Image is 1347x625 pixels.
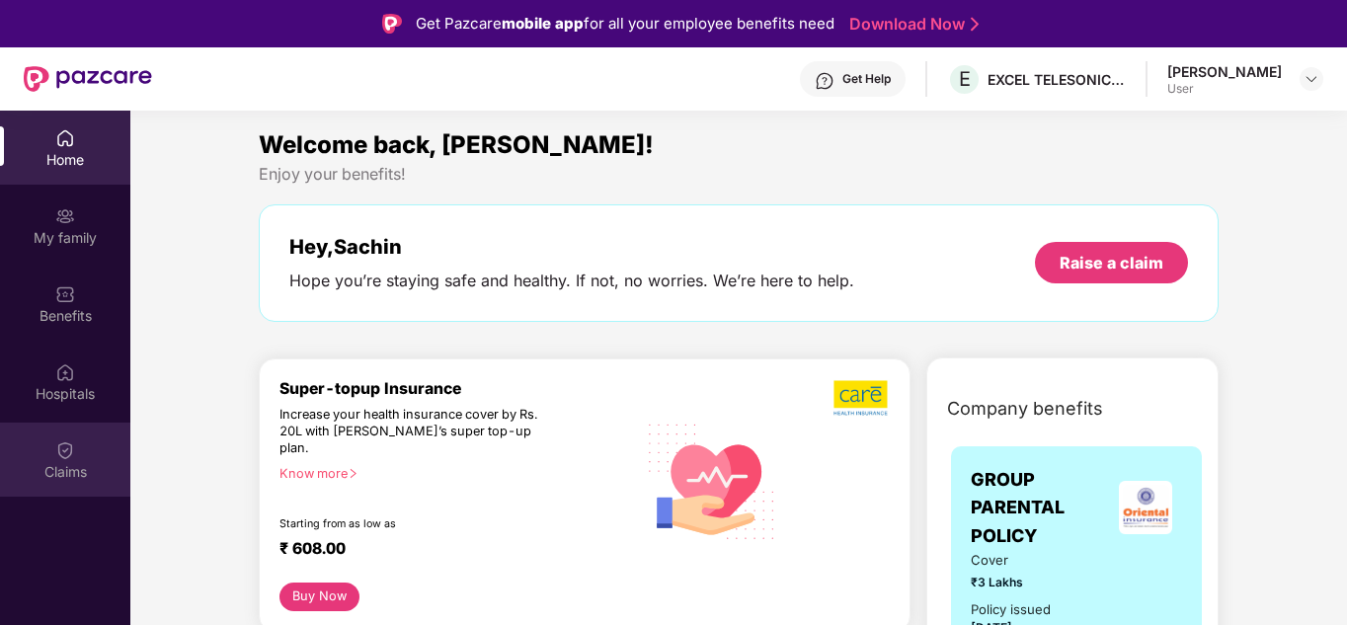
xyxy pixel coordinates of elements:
[279,379,636,398] div: Super-topup Insurance
[1304,71,1319,87] img: svg+xml;base64,PHN2ZyBpZD0iRHJvcGRvd24tMzJ4MzIiIHhtbG5zPSJodHRwOi8vd3d3LnczLm9yZy8yMDAwL3N2ZyIgd2...
[959,67,971,91] span: E
[971,599,1051,620] div: Policy issued
[279,466,624,480] div: Know more
[55,362,75,382] img: svg+xml;base64,PHN2ZyBpZD0iSG9zcGl0YWxzIiB4bWxucz0iaHR0cDovL3d3dy53My5vcmcvMjAwMC9zdmciIHdpZHRoPS...
[636,403,789,558] img: svg+xml;base64,PHN2ZyB4bWxucz0iaHR0cDovL3d3dy53My5vcmcvMjAwMC9zdmciIHhtbG5zOnhsaW5rPSJodHRwOi8vd3...
[279,407,550,457] div: Increase your health insurance cover by Rs. 20L with [PERSON_NAME]’s super top-up plan.
[833,379,890,417] img: b5dec4f62d2307b9de63beb79f102df3.png
[259,130,654,159] span: Welcome back, [PERSON_NAME]!
[971,573,1064,591] span: ₹3 Lakhs
[1119,481,1172,534] img: insurerLogo
[279,583,359,611] button: Buy Now
[1167,81,1282,97] div: User
[55,440,75,460] img: svg+xml;base64,PHN2ZyBpZD0iQ2xhaW0iIHhtbG5zPSJodHRwOi8vd3d3LnczLm9yZy8yMDAwL3N2ZyIgd2lkdGg9IjIwIi...
[24,66,152,92] img: New Pazcare Logo
[289,235,854,259] div: Hey, Sachin
[1167,62,1282,81] div: [PERSON_NAME]
[416,12,834,36] div: Get Pazcare for all your employee benefits need
[502,14,584,33] strong: mobile app
[971,14,979,35] img: Stroke
[382,14,402,34] img: Logo
[971,550,1064,571] span: Cover
[279,539,616,563] div: ₹ 608.00
[55,284,75,304] img: svg+xml;base64,PHN2ZyBpZD0iQmVuZWZpdHMiIHhtbG5zPSJodHRwOi8vd3d3LnczLm9yZy8yMDAwL3N2ZyIgd2lkdGg9Ij...
[842,71,891,87] div: Get Help
[348,468,358,479] span: right
[988,70,1126,89] div: EXCEL TELESONIC INDIA PRIVATE LIMITED
[279,517,552,531] div: Starting from as low as
[55,128,75,148] img: svg+xml;base64,PHN2ZyBpZD0iSG9tZSIgeG1sbnM9Imh0dHA6Ly93d3cudzMub3JnLzIwMDAvc3ZnIiB3aWR0aD0iMjAiIG...
[289,271,854,291] div: Hope you’re staying safe and healthy. If not, no worries. We’re here to help.
[1060,252,1163,273] div: Raise a claim
[947,395,1103,423] span: Company benefits
[815,71,834,91] img: svg+xml;base64,PHN2ZyBpZD0iSGVscC0zMngzMiIgeG1sbnM9Imh0dHA6Ly93d3cudzMub3JnLzIwMDAvc3ZnIiB3aWR0aD...
[55,206,75,226] img: svg+xml;base64,PHN2ZyB3aWR0aD0iMjAiIGhlaWdodD0iMjAiIHZpZXdCb3g9IjAgMCAyMCAyMCIgZmlsbD0ibm9uZSIgeG...
[259,164,1219,185] div: Enjoy your benefits!
[849,14,973,35] a: Download Now
[971,466,1109,550] span: GROUP PARENTAL POLICY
